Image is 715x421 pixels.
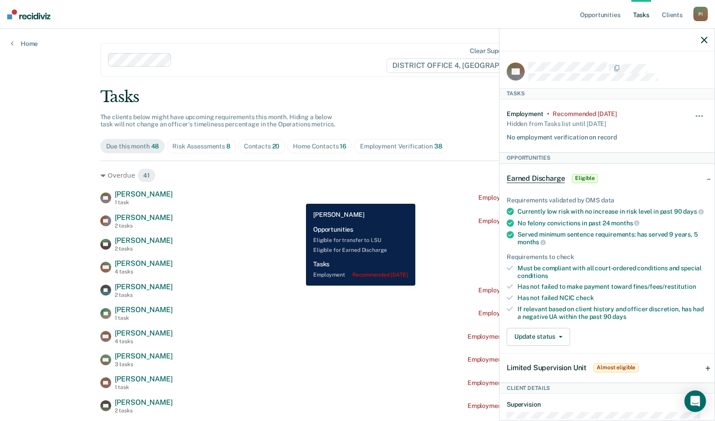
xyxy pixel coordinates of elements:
span: [PERSON_NAME] [115,398,173,407]
div: 1 task [115,384,173,390]
div: Employment Verification recommended a year ago [468,402,615,410]
span: Almost eligible [594,363,639,372]
span: [PERSON_NAME] [115,282,173,291]
div: Risk Assessments [172,143,230,150]
div: Open Intercom Messenger [684,390,706,412]
span: [PERSON_NAME] [115,213,173,222]
div: 2 tasks [115,223,173,229]
span: check [576,294,594,301]
div: Due this month [106,143,159,150]
span: days [612,313,626,320]
span: 48 [151,143,159,150]
div: • [547,110,549,118]
span: [PERSON_NAME] [115,352,173,360]
div: Employment Verification recommended a year ago [468,333,615,340]
div: 2 tasks [115,246,173,252]
div: Must be compliant with all court-ordered conditions and special [517,264,707,280]
span: 20 [272,143,280,150]
div: Home Contacts [293,143,346,150]
span: 38 [434,143,442,150]
div: Clear supervision officers [470,47,546,55]
div: Employment Verification recommended [DATE] [478,194,615,202]
div: Currently low risk with no increase in risk level in past 90 [517,207,707,215]
span: fines/fees/restitution [633,283,696,290]
div: Employment Verification recommended a year ago [468,356,615,363]
span: [PERSON_NAME] [115,305,173,314]
div: 2 tasks [115,408,173,414]
div: Recommended 9 years ago [553,110,616,118]
div: No employment verification on record [507,130,617,141]
div: Tasks [499,88,715,99]
div: Earned DischargeEligible [499,164,715,193]
div: Employment [507,110,544,118]
div: Requirements to check [507,253,707,261]
div: Overdue [100,168,615,183]
div: Requirements validated by OMS data [507,197,707,204]
span: [PERSON_NAME] [115,375,173,383]
div: Limited Supervision UnitAlmost eligible [499,354,715,382]
div: Served minimum sentence requirements: has served 9 years, 5 [517,231,707,246]
div: 4 tasks [115,269,173,275]
span: months [517,238,546,246]
span: 8 [226,143,230,150]
div: Has not failed NCIC [517,294,707,302]
span: 16 [340,143,346,150]
div: Tasks [100,88,615,106]
span: [PERSON_NAME] [115,190,173,198]
div: 4 tasks [115,338,173,345]
div: Hidden from Tasks list until [DATE] [507,117,606,130]
button: Update status [507,328,570,346]
div: P I [693,7,708,21]
span: [PERSON_NAME] [115,236,173,245]
span: The clients below might have upcoming requirements this month. Hiding a below task will not chang... [100,113,336,128]
div: 2 tasks [115,292,173,298]
span: Eligible [572,174,598,183]
span: [PERSON_NAME] [115,329,173,337]
div: No felony convictions in past 24 [517,219,707,227]
div: Employment Verification recommended [DATE] [478,217,615,225]
div: Employment Verification recommended a year ago [468,379,615,387]
span: months [611,219,639,227]
div: 1 task [115,315,173,321]
dt: Supervision [507,401,707,408]
div: Opportunities [499,152,715,163]
div: Contacts [244,143,280,150]
span: days [683,208,703,215]
div: Has not failed to make payment toward [517,283,707,291]
span: conditions [517,272,548,279]
div: 3 tasks [115,361,173,367]
span: 41 [137,168,156,183]
div: Employment Verification [360,143,442,150]
div: 1 task [115,199,173,206]
span: Limited Supervision Unit [507,363,586,372]
span: Earned Discharge [507,174,565,183]
a: Home [11,40,38,48]
div: Client Details [499,383,715,394]
div: Employment Verification recommended [DATE] [478,287,615,294]
div: If relevant based on client history and officer discretion, has had a negative UA within the past 90 [517,305,707,321]
span: DISTRICT OFFICE 4, [GEOGRAPHIC_DATA] [387,58,548,73]
img: Recidiviz [7,9,50,19]
span: [PERSON_NAME] [115,259,173,268]
div: Employment Verification recommended [DATE] [478,309,615,317]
